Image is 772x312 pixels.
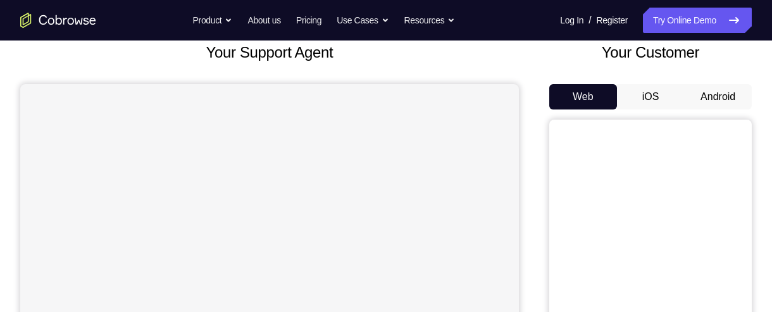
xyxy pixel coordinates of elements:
[684,84,752,109] button: Android
[597,8,628,33] a: Register
[617,84,685,109] button: iOS
[337,8,389,33] button: Use Cases
[296,8,321,33] a: Pricing
[549,84,617,109] button: Web
[20,41,519,64] h2: Your Support Agent
[404,8,456,33] button: Resources
[247,8,280,33] a: About us
[20,13,96,28] a: Go to the home page
[193,8,233,33] button: Product
[549,41,752,64] h2: Your Customer
[643,8,752,33] a: Try Online Demo
[560,8,583,33] a: Log In
[588,13,591,28] span: /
